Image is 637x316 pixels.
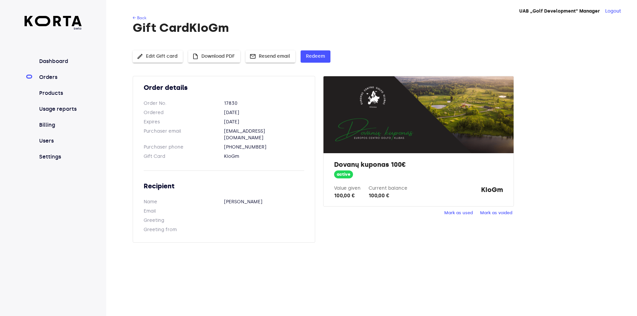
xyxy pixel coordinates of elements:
h2: Dovanų kuponas 100€ [334,160,503,169]
a: beta [25,16,82,31]
a: Dashboard [38,57,82,65]
h2: Recipient [144,181,304,191]
span: mail [249,53,256,60]
a: Users [38,137,82,145]
dt: Greeting [144,217,224,224]
dd: [PHONE_NUMBER] [224,144,304,151]
dt: Purchaser email [144,128,224,141]
a: Edit Gift card [133,53,183,58]
button: Mark as voided [478,208,514,218]
strong: UAB „Golf Development“ Manager [519,8,600,14]
button: Redeem [301,50,330,63]
span: Mark as used [444,209,473,217]
dt: Email [144,208,224,215]
a: Products [38,89,82,97]
dt: Greeting from [144,226,224,233]
strong: KIoGm [481,185,503,200]
img: Korta [25,16,82,26]
dt: Purchaser phone [144,144,224,151]
dd: [DATE] [224,119,304,125]
a: Settings [38,153,82,161]
dt: Name [144,199,224,205]
span: active [334,171,353,178]
a: Usage reports [38,105,82,113]
button: Resend email [246,50,295,63]
button: Download PDF [188,50,240,63]
dt: Expires [144,119,224,125]
span: Resend email [251,52,290,61]
dd: KIoGm [224,153,304,160]
h1: Gift Card KIoGm [133,21,609,34]
a: ← Back [133,16,146,20]
dd: 17830 [224,100,304,107]
span: beta [25,26,82,31]
dt: Order No. [144,100,224,107]
button: Logout [605,8,621,15]
span: insert_drive_file [192,53,199,60]
label: Current balance [369,185,407,191]
dd: [EMAIL_ADDRESS][DOMAIN_NAME] [224,128,304,141]
div: 100,00 € [369,192,407,200]
dd: [DATE] [224,109,304,116]
span: Redeem [306,52,325,61]
span: edit [137,53,143,60]
button: Edit Gift card [133,50,183,63]
a: Orders [38,73,82,81]
dt: Gift Card [144,153,224,160]
span: Download PDF [193,52,235,61]
button: Mark as used [443,208,474,218]
span: Mark as voided [480,209,512,217]
label: Value given [334,185,361,191]
div: 100,00 € [334,192,361,200]
dd: [PERSON_NAME] [224,199,304,205]
span: Edit Gift card [138,52,177,61]
dt: Ordered [144,109,224,116]
h2: Order details [144,83,304,92]
a: Billing [38,121,82,129]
